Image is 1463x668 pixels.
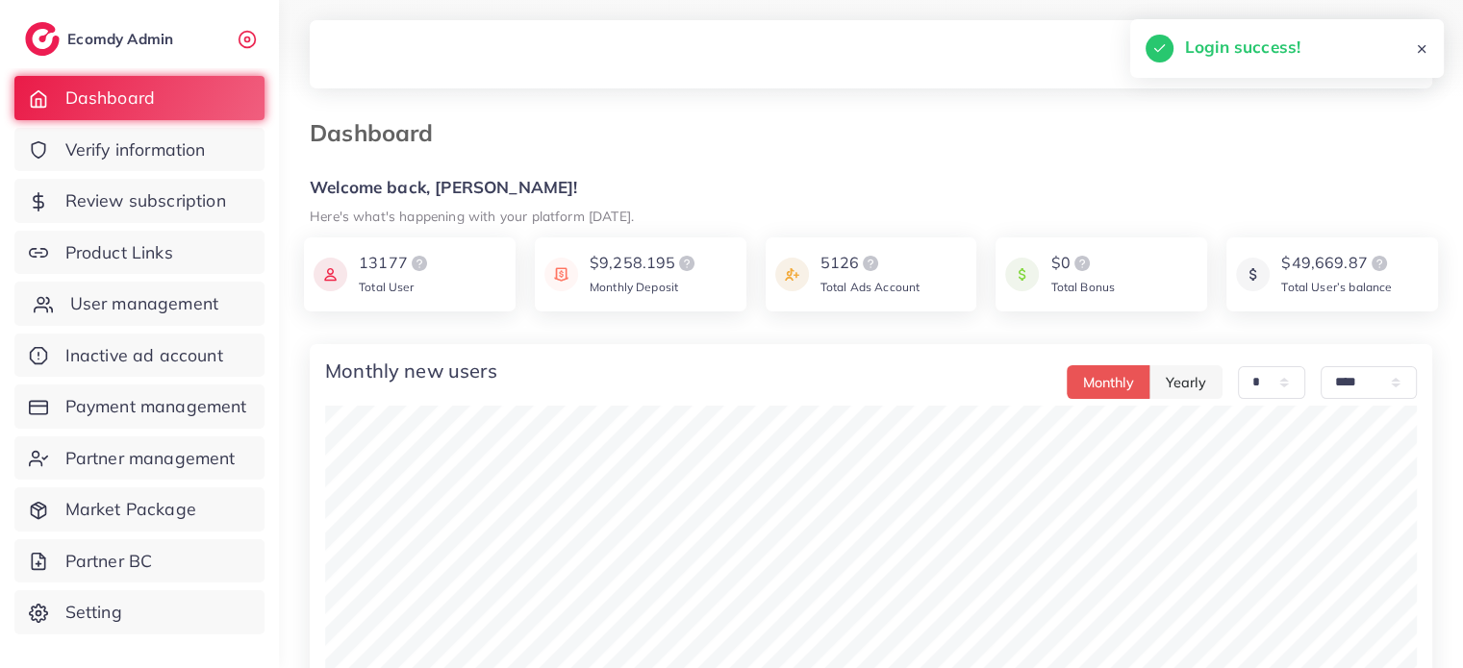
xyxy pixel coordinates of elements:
img: icon payment [775,252,809,297]
span: Dashboard [65,86,155,111]
a: Product Links [14,231,265,275]
img: icon payment [314,252,347,297]
span: User management [70,291,218,316]
a: Market Package [14,487,265,532]
div: $9,258.195 [590,252,699,275]
a: Setting [14,590,265,634]
a: User management [14,282,265,326]
a: Dashboard [14,76,265,120]
img: icon payment [1005,252,1039,297]
div: 5126 [820,252,921,275]
img: logo [25,22,60,56]
span: Partner management [65,446,236,471]
small: Here's what's happening with your platform [DATE]. [310,208,634,224]
h2: Ecomdy Admin [67,30,178,48]
a: Partner management [14,436,265,481]
span: Total Bonus [1050,280,1115,294]
span: Total User [359,280,415,294]
a: Review subscription [14,179,265,223]
h3: Dashboard [310,119,448,147]
span: Partner BC [65,549,153,574]
a: logoEcomdy Admin [25,22,178,56]
span: Total Ads Account [820,280,921,294]
span: Total User’s balance [1281,280,1392,294]
h5: Welcome back, [PERSON_NAME]! [310,178,1432,198]
img: logo [1071,252,1094,275]
span: Inactive ad account [65,343,223,368]
span: Product Links [65,240,173,265]
button: Yearly [1149,365,1223,399]
img: icon payment [544,252,578,297]
a: Inactive ad account [14,334,265,378]
img: logo [675,252,698,275]
img: logo [408,252,431,275]
span: Market Package [65,497,196,522]
span: Verify information [65,137,206,162]
h4: Monthly new users [325,359,497,383]
div: $0 [1050,252,1115,275]
img: logo [1368,252,1391,275]
span: Review subscription [65,188,226,213]
span: Setting [65,600,122,625]
a: Payment management [14,384,265,429]
a: Partner BC [14,539,265,583]
span: Payment management [65,394,247,419]
img: icon payment [1236,252,1270,297]
button: Monthly [1067,365,1150,399]
div: $49,669.87 [1281,252,1392,275]
span: Monthly Deposit [590,280,678,294]
a: Verify information [14,128,265,172]
img: logo [859,252,882,275]
h5: Login success! [1185,35,1300,60]
div: 13177 [359,252,431,275]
